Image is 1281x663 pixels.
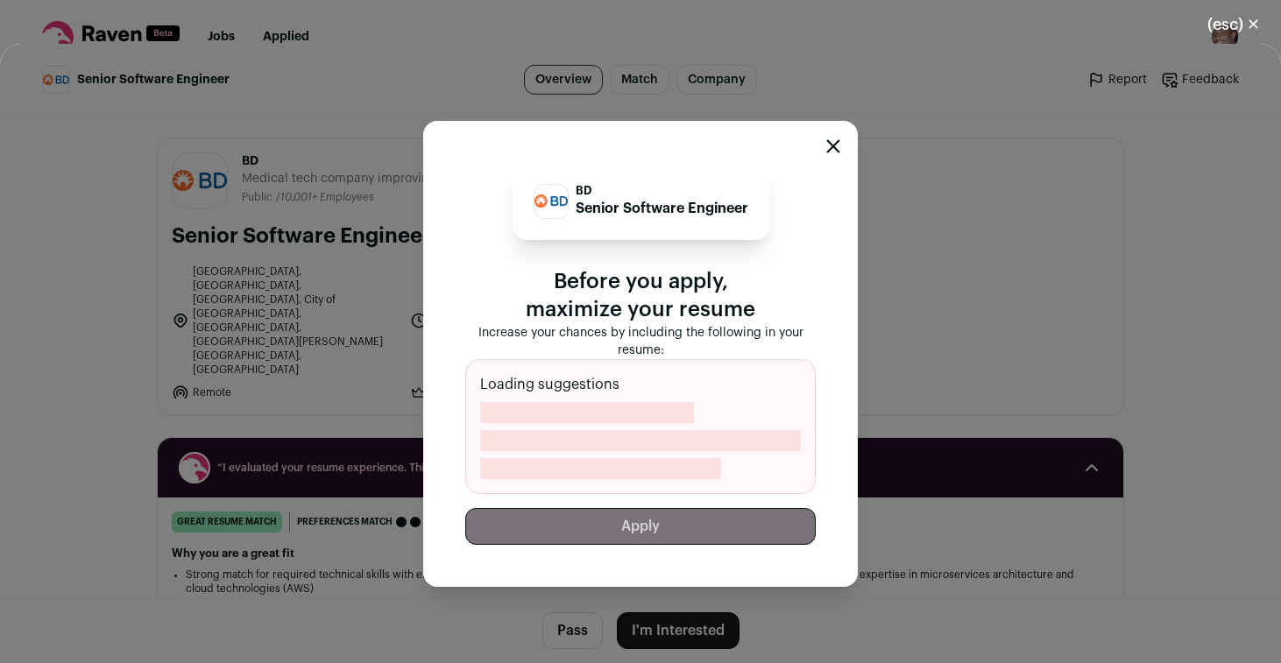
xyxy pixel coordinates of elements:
button: Close modal [1186,5,1281,44]
p: Before you apply, maximize your resume [465,268,816,324]
button: Close modal [826,139,840,153]
img: 4790ddf9c68e437f657af68011a1cbd30c7a61292ce9657cd8ba6740285a9d7d.png [534,194,568,208]
p: BD [576,184,748,198]
p: Senior Software Engineer [576,198,748,219]
div: Loading suggestions [465,359,816,494]
p: Increase your chances by including the following in your resume: [465,324,816,359]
